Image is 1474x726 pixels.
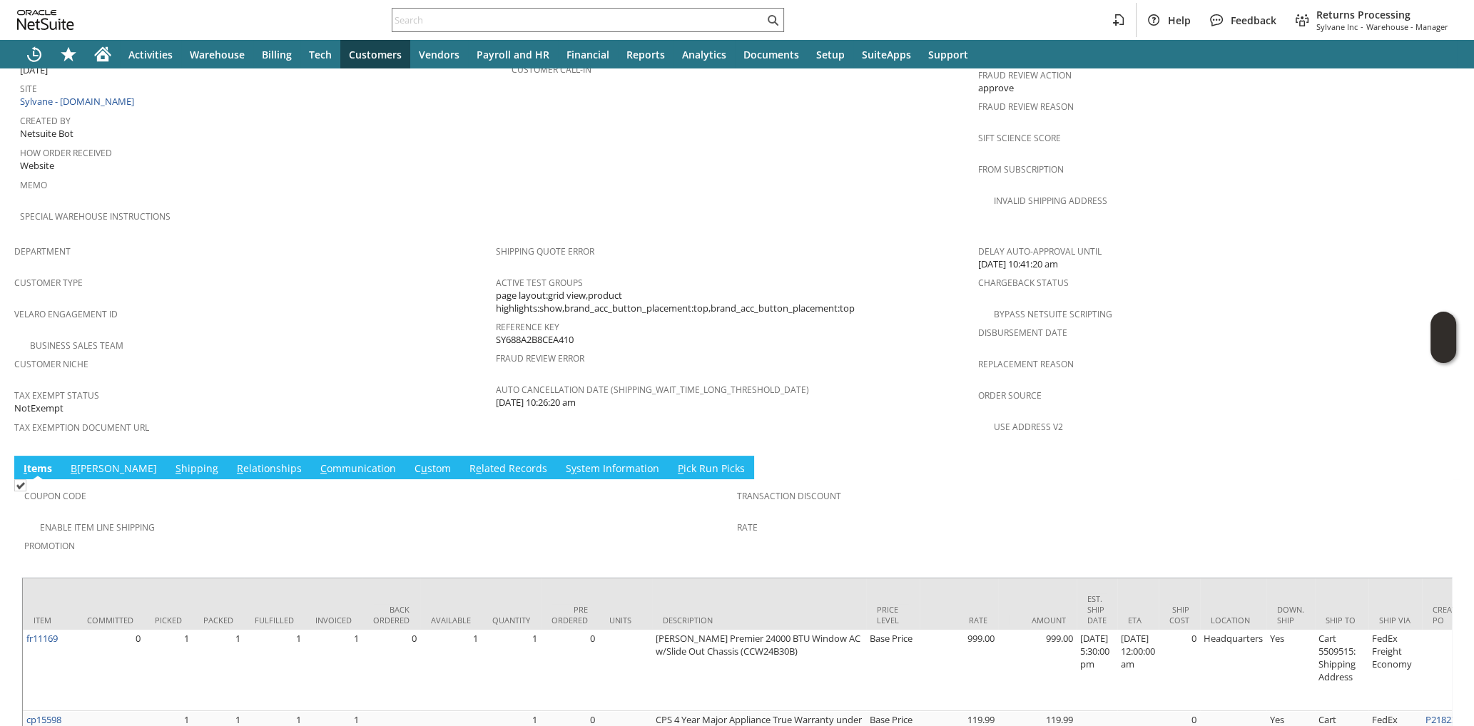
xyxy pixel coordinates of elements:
[764,11,781,29] svg: Search
[300,40,340,68] a: Tech
[663,615,855,625] div: Description
[928,48,968,61] span: Support
[172,461,222,477] a: Shipping
[853,40,920,68] a: SuiteApps
[994,421,1063,433] a: Use Address V2
[978,277,1069,289] a: Chargeback Status
[24,540,75,552] a: Promotion
[128,48,173,61] span: Activities
[17,40,51,68] a: Recent Records
[14,308,118,320] a: Velaro Engagement ID
[920,40,977,68] a: Support
[30,339,123,352] a: Business Sales Team
[571,461,576,475] span: y
[1434,459,1451,476] a: Unrolled view on
[562,461,663,477] a: System Information
[496,321,559,333] a: Reference Key
[1009,615,1066,625] div: Amount
[609,615,641,625] div: Units
[978,132,1061,144] a: Sift Science Score
[253,40,300,68] a: Billing
[20,63,48,77] span: [DATE]
[674,40,735,68] a: Analytics
[1430,338,1456,364] span: Oracle Guided Learning Widget. To move around, please hold and drag
[496,396,576,409] span: [DATE] 10:26:20 am
[1430,312,1456,363] iframe: Click here to launch Oracle Guided Learning Help Panel
[24,490,86,502] a: Coupon Code
[466,461,551,477] a: Related Records
[476,461,482,475] span: e
[862,48,911,61] span: SuiteApps
[255,615,294,625] div: Fulfilled
[877,604,909,625] div: Price Level
[67,461,161,477] a: B[PERSON_NAME]
[682,48,726,61] span: Analytics
[978,389,1042,402] a: Order Source
[14,245,71,257] a: Department
[737,521,758,533] a: Rate
[1128,615,1148,625] div: ETA
[373,604,410,625] div: Back Ordered
[1326,615,1358,625] div: Ship To
[320,461,327,475] span: C
[420,630,482,711] td: 1
[978,358,1074,370] a: Replacement reason
[14,402,63,415] span: NotExempt
[735,40,808,68] a: Documents
[20,95,138,108] a: Sylvane - [DOMAIN_NAME]
[1117,630,1159,711] td: [DATE] 12:00:00 am
[233,461,305,477] a: Relationships
[1266,630,1315,711] td: Yes
[994,308,1112,320] a: Bypass NetSuite Scripting
[51,40,86,68] div: Shortcuts
[618,40,674,68] a: Reports
[14,479,26,491] img: Checked
[20,179,47,191] a: Memo
[40,521,155,533] a: Enable Item Line Shipping
[76,630,144,711] td: 0
[60,46,77,63] svg: Shortcuts
[652,630,866,711] td: [PERSON_NAME] Premier 24000 BTU Window AC w/Slide Out Chassis (CCW24B30B)
[468,40,558,68] a: Payroll and HR
[496,384,809,396] a: Auto Cancellation Date (shipping_wait_time_long_threshold_date)
[144,630,193,711] td: 1
[978,69,1072,81] a: Fraud Review Action
[262,48,292,61] span: Billing
[26,46,43,63] svg: Recent Records
[155,615,182,625] div: Picked
[920,630,998,711] td: 999.00
[1316,8,1448,21] span: Returns Processing
[14,421,149,434] a: Tax Exemption Document URL
[998,630,1077,711] td: 999.00
[1368,630,1422,711] td: FedEx Freight Economy
[482,630,541,711] td: 1
[978,163,1064,175] a: From Subscription
[86,40,120,68] a: Home
[978,81,1014,95] span: approve
[362,630,420,711] td: 0
[26,632,58,645] a: fr11169
[94,46,111,63] svg: Home
[541,630,599,711] td: 0
[20,83,37,95] a: Site
[496,289,970,315] span: page layout:grid view,product highlights:show,brand_acc_button_placement:top,brand_acc_button_pla...
[1087,593,1107,625] div: Est. Ship Date
[14,277,83,289] a: Customer Type
[1168,14,1191,27] span: Help
[552,604,588,625] div: Pre Ordered
[340,40,410,68] a: Customers
[71,461,77,475] span: B
[1077,630,1117,711] td: [DATE] 5:30:00 pm
[1316,21,1358,32] span: Sylvane Inc
[20,210,171,223] a: Special Warehouse Instructions
[674,461,748,477] a: Pick Run Picks
[1231,14,1276,27] span: Feedback
[978,327,1067,339] a: Disbursement Date
[808,40,853,68] a: Setup
[978,101,1074,113] a: Fraud Review Reason
[190,48,245,61] span: Warehouse
[930,615,987,625] div: Rate
[309,48,332,61] span: Tech
[419,48,459,61] span: Vendors
[978,245,1102,257] a: Delay Auto-Approval Until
